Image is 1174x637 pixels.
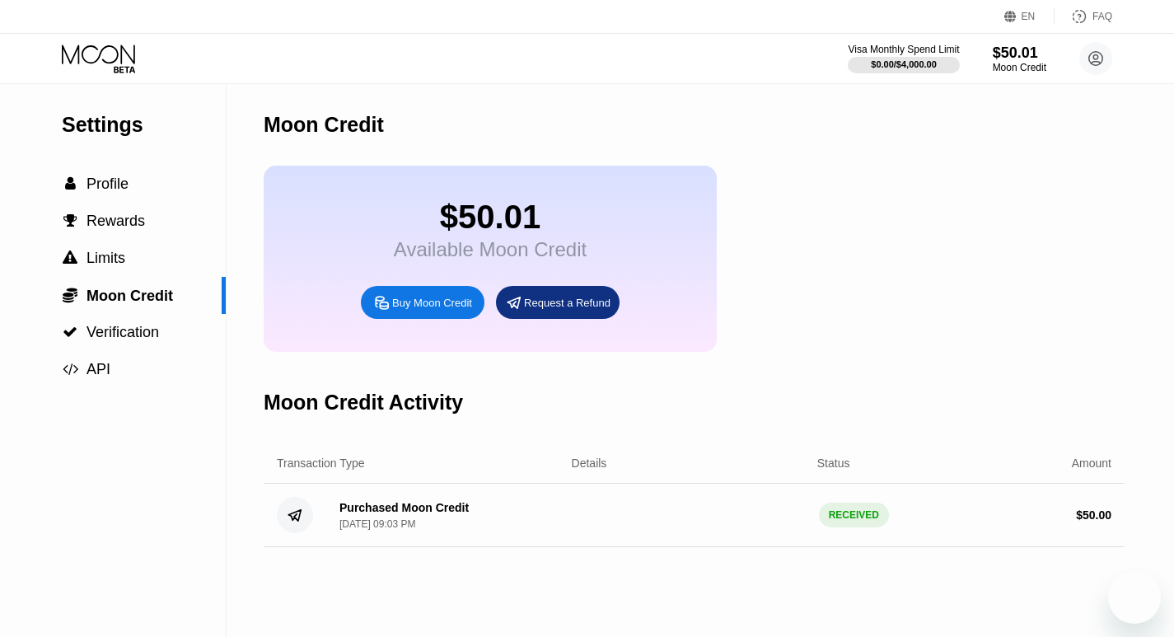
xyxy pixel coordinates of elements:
div: FAQ [1055,8,1112,25]
div: $50.01 [993,44,1046,62]
div: Moon Credit [993,62,1046,73]
span: Rewards [87,213,145,229]
div: Buy Moon Credit [361,286,484,319]
span: Profile [87,176,129,192]
div:  [62,176,78,191]
div: FAQ [1092,11,1112,22]
div: Moon Credit [264,113,384,137]
div: [DATE] 09:03 PM [339,518,415,530]
div: EN [1022,11,1036,22]
span:  [63,251,77,265]
span:  [65,176,76,191]
span: Moon Credit [87,288,173,304]
div:  [62,251,78,265]
div: Visa Monthly Spend Limit [848,44,959,55]
div: $ 50.00 [1076,508,1111,522]
div: Available Moon Credit [394,238,587,261]
div: $50.01 [394,199,587,236]
div: Details [572,457,607,470]
span:  [63,325,77,340]
div: Buy Moon Credit [392,296,472,310]
span:  [63,362,78,377]
div:  [62,362,78,377]
div:  [62,213,78,228]
span: Limits [87,250,125,266]
div:  [62,325,78,340]
div: $0.00 / $4,000.00 [871,59,937,69]
div: Transaction Type [277,457,365,470]
iframe: Button to launch messaging window [1108,571,1161,624]
span: API [87,361,110,377]
span:  [63,287,77,303]
span:  [63,213,77,228]
div: Settings [62,113,226,137]
div: Status [817,457,850,470]
div: Moon Credit Activity [264,391,463,415]
div: Visa Monthly Spend Limit$0.00/$4,000.00 [848,44,959,73]
div: Request a Refund [524,296,610,310]
div: Purchased Moon Credit [339,501,469,514]
div: Amount [1072,457,1111,470]
div: EN [1004,8,1055,25]
div: $50.01Moon Credit [993,44,1046,73]
div: Request a Refund [496,286,620,319]
div:  [62,287,78,303]
span: Verification [87,324,159,340]
div: RECEIVED [819,503,889,527]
